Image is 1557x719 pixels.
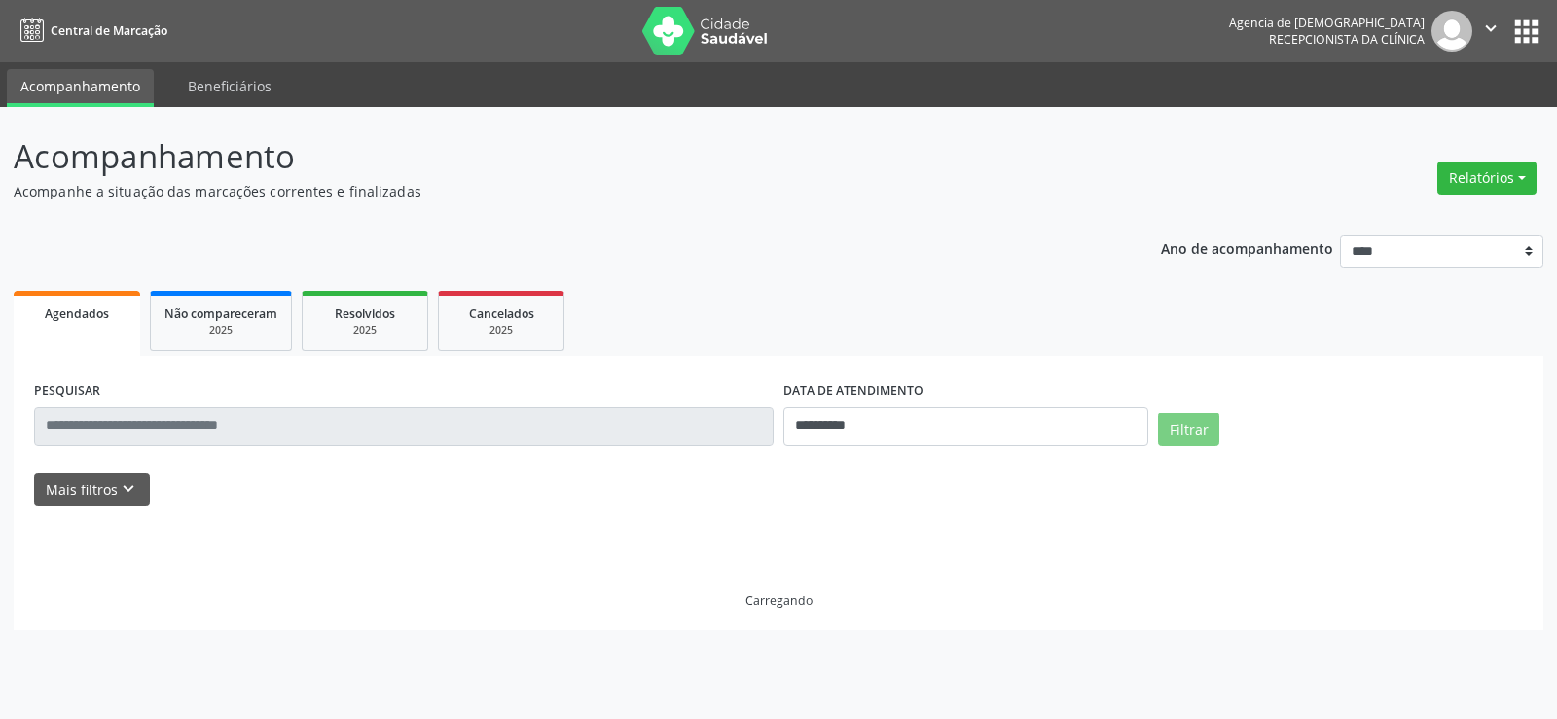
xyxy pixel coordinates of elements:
[1158,413,1219,446] button: Filtrar
[1480,18,1502,39] i: 
[14,132,1084,181] p: Acompanhamento
[164,323,277,338] div: 2025
[34,377,100,407] label: PESQUISAR
[34,473,150,507] button: Mais filtroskeyboard_arrow_down
[316,323,414,338] div: 2025
[118,479,139,500] i: keyboard_arrow_down
[51,22,167,39] span: Central de Marcação
[174,69,285,103] a: Beneficiários
[1431,11,1472,52] img: img
[783,377,923,407] label: DATA DE ATENDIMENTO
[1509,15,1543,49] button: apps
[335,306,395,322] span: Resolvidos
[453,323,550,338] div: 2025
[1161,235,1333,260] p: Ano de acompanhamento
[45,306,109,322] span: Agendados
[164,306,277,322] span: Não compareceram
[1472,11,1509,52] button: 
[14,15,167,47] a: Central de Marcação
[1437,162,1537,195] button: Relatórios
[7,69,154,107] a: Acompanhamento
[14,181,1084,201] p: Acompanhe a situação das marcações correntes e finalizadas
[1269,31,1425,48] span: Recepcionista da clínica
[1229,15,1425,31] div: Agencia de [DEMOGRAPHIC_DATA]
[745,593,813,609] div: Carregando
[469,306,534,322] span: Cancelados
